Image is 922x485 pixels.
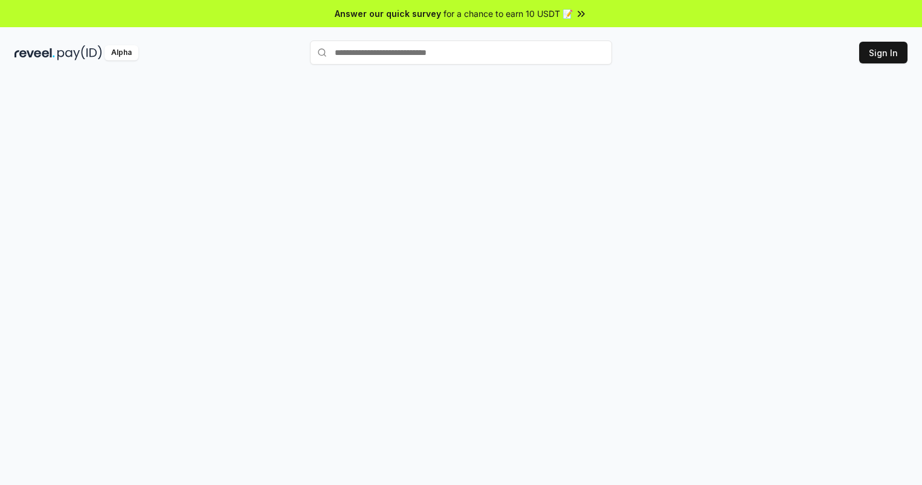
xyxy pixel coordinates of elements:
span: Answer our quick survey [335,7,441,20]
div: Alpha [105,45,138,60]
span: for a chance to earn 10 USDT 📝 [443,7,573,20]
button: Sign In [859,42,907,63]
img: reveel_dark [15,45,55,60]
img: pay_id [57,45,102,60]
